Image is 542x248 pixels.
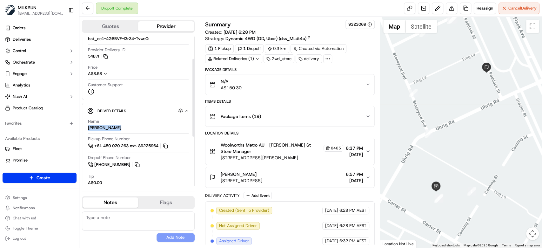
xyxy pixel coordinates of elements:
[205,99,375,104] div: Items Details
[13,236,26,241] span: Log out
[434,195,443,203] div: 7
[3,144,77,154] button: Fleet
[3,57,77,67] button: Orchestrate
[526,20,539,33] button: Toggle fullscreen view
[5,157,74,163] a: Promise
[37,175,50,181] span: Create
[88,180,102,186] div: A$0.00
[3,80,77,90] a: Analytics
[3,224,77,233] button: Toggle Theme
[432,243,460,248] button: Keyboard shortcuts
[18,11,63,16] button: [EMAIL_ADDRESS][DOMAIN_NAME]
[205,131,375,136] div: Location Details
[346,151,363,158] span: [DATE]
[219,208,269,213] span: Created (Sent To Provider)
[339,208,366,213] span: 6:28 PM AEST
[13,71,27,77] span: Engage
[219,223,257,229] span: Not Assigned Driver
[87,106,189,116] button: Driver Details
[13,105,43,111] span: Product Catalog
[205,44,234,53] div: 1 Pickup
[221,113,261,120] span: Package Items ( 19 )
[244,192,272,199] button: Add Event
[296,54,322,63] div: delivery
[5,146,74,152] a: Fleet
[88,119,99,124] span: Name
[235,44,264,53] div: 1 Dropoff
[3,3,66,18] button: MILKRUNMILKRUN[EMAIL_ADDRESS][DOMAIN_NAME]
[515,244,540,247] a: Report a map error
[339,223,366,229] span: 6:28 PM AEST
[3,193,77,202] button: Settings
[13,195,27,200] span: Settings
[18,4,37,11] span: MILKRUN
[3,155,77,165] button: Promise
[88,71,144,77] button: A$8.58
[221,78,242,85] span: N/A
[13,157,28,163] span: Promise
[383,20,405,33] button: Show street map
[405,20,437,33] button: Show satellite imagery
[205,74,374,95] button: N/AA$150.30
[88,47,125,53] span: Provider Delivery ID
[94,162,130,168] span: [PHONE_NUMBER]
[221,142,322,155] span: Woolworths Metro AU - [PERSON_NAME] St Store Manager
[474,3,496,14] button: Reassign
[348,22,372,27] div: 9323069
[264,54,294,63] div: 2wd_store
[435,194,443,202] div: 6
[205,35,311,42] div: Strategy:
[291,44,346,53] a: Created via Automation
[88,161,141,168] a: [PHONE_NUMBER]
[502,244,511,247] a: Terms (opens in new tab)
[380,240,417,248] div: Location Not Live
[205,54,262,63] div: Related Deliveries (1)
[13,37,31,42] span: Deliveries
[13,216,36,221] span: Chat with us!
[3,203,77,212] button: Notifications
[88,125,121,131] div: [PERSON_NAME]
[205,167,374,188] button: [PERSON_NAME][STREET_ADDRESS]6:57 PM[DATE]
[339,238,366,244] span: 6:32 PM AEST
[13,146,22,152] span: Fleet
[3,23,77,33] a: Orders
[225,35,311,42] a: Dynamic 4WD (DD, Uber) (dss_MLdt4o)
[499,3,539,14] button: CancelDelivery
[5,5,15,15] img: MILKRUN
[508,5,537,11] span: Cancel Delivery
[3,234,77,243] button: Log out
[224,29,256,35] span: [DATE] 6:28 PM
[221,85,242,91] span: A$150.30
[13,48,26,54] span: Control
[325,238,338,244] span: [DATE]
[88,82,123,88] span: Customer Support
[88,136,130,142] span: Pickup Phone Number
[88,142,169,149] button: +61 480 020 263 ext. 89225964
[3,118,77,128] div: Favorites
[221,155,343,161] span: [STREET_ADDRESS][PERSON_NAME]
[88,65,97,70] span: Price
[225,35,306,42] span: Dynamic 4WD (DD, Uber) (dss_MLdt4o)
[205,67,375,72] div: Package Details
[346,177,363,184] span: [DATE]
[419,29,428,37] div: 8
[88,174,94,179] span: Tip
[409,89,418,97] div: 9
[88,53,108,59] button: 54B7F
[94,143,158,149] span: +61 480 020 263 ext. 89225964
[425,129,433,138] div: 1
[219,238,249,244] span: Assigned Driver
[13,94,27,100] span: Nash AI
[138,197,194,208] button: Flags
[447,16,456,24] div: 10
[13,205,35,210] span: Notifications
[325,208,338,213] span: [DATE]
[221,177,262,184] span: [STREET_ADDRESS]
[346,145,363,151] span: 6:37 PM
[205,22,231,27] h3: Summary
[467,187,476,196] div: 5
[325,223,338,229] span: [DATE]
